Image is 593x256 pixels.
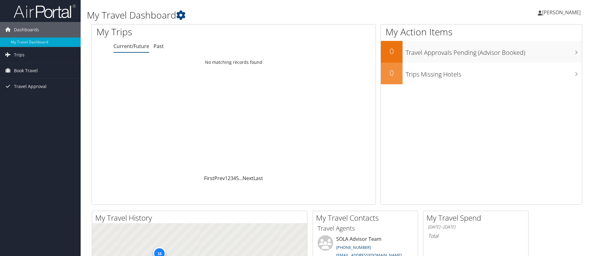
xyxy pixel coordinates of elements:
[228,175,230,182] a: 2
[230,175,233,182] a: 3
[14,47,25,63] span: Trips
[96,25,253,38] h1: My Trips
[87,9,420,22] h1: My Travel Dashboard
[381,46,403,56] h2: 0
[154,43,164,50] a: Past
[253,175,263,182] a: Last
[14,63,38,78] span: Book Travel
[225,175,228,182] a: 1
[233,175,236,182] a: 4
[14,22,39,38] span: Dashboards
[114,43,149,50] a: Current/Future
[428,224,524,230] h6: [DATE] - [DATE]
[204,175,214,182] a: First
[428,232,524,239] h6: Total
[316,213,418,223] h2: My Travel Contacts
[381,63,582,84] a: 0Trips Missing Hotels
[542,9,581,16] span: [PERSON_NAME]
[381,25,582,38] h1: My Action Items
[406,67,582,79] h3: Trips Missing Hotels
[239,175,243,182] span: …
[381,41,582,63] a: 0Travel Approvals Pending (Advisor Booked)
[426,213,528,223] h2: My Travel Spend
[538,3,587,22] a: [PERSON_NAME]
[14,79,47,94] span: Travel Approval
[236,175,239,182] a: 5
[92,57,376,68] td: No matching records found
[336,245,371,250] a: [PHONE_NUMBER]
[95,213,307,223] h2: My Travel History
[14,4,76,19] img: airportal-logo.png
[318,224,413,233] h3: Travel Agents
[243,175,253,182] a: Next
[214,175,225,182] a: Prev
[381,68,403,78] h2: 0
[406,45,582,57] h3: Travel Approvals Pending (Advisor Booked)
